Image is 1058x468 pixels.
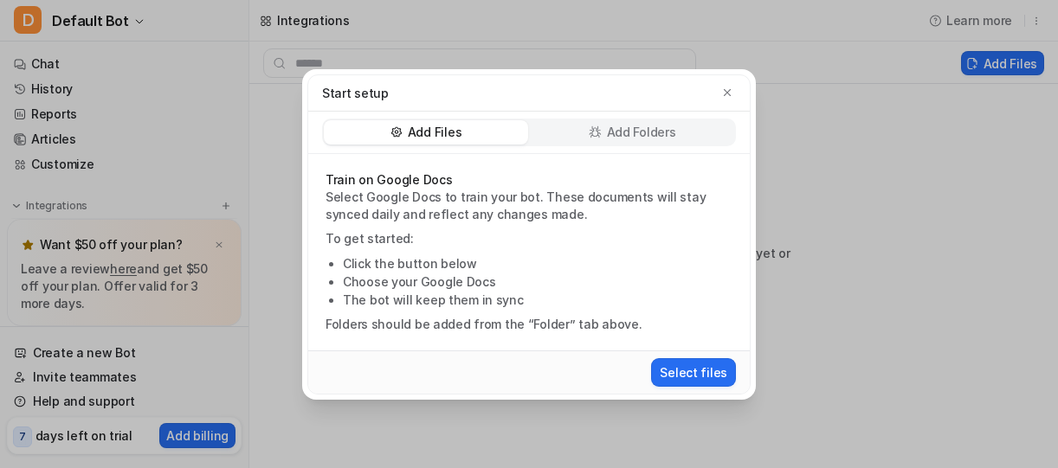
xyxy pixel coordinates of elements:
[343,291,732,309] li: The bot will keep them in sync
[326,316,732,333] p: Folders should be added from the “Folder” tab above.
[607,124,676,141] p: Add Folders
[651,358,736,387] button: Select files
[326,189,732,223] p: Select Google Docs to train your bot. These documents will stay synced daily and reflect any chan...
[408,124,461,141] p: Add Files
[343,272,732,291] li: Choose your Google Docs
[326,230,732,247] p: To get started:
[326,171,732,189] p: Train on Google Docs
[343,254,732,272] li: Click the button below
[322,84,389,102] p: Start setup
